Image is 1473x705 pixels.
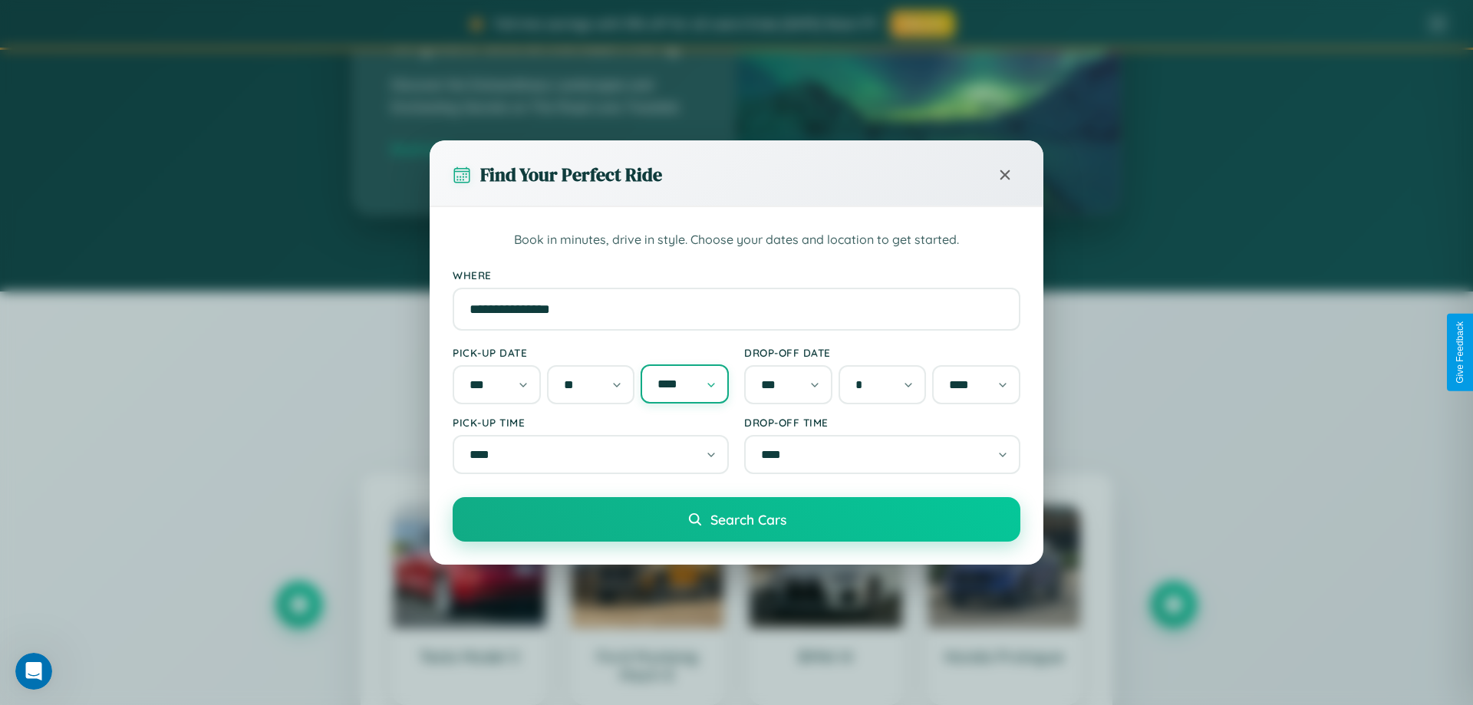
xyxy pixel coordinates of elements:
h3: Find Your Perfect Ride [480,162,662,187]
button: Search Cars [453,497,1020,542]
span: Search Cars [710,511,786,528]
label: Drop-off Date [744,346,1020,359]
label: Pick-up Time [453,416,729,429]
label: Drop-off Time [744,416,1020,429]
label: Where [453,268,1020,282]
p: Book in minutes, drive in style. Choose your dates and location to get started. [453,230,1020,250]
label: Pick-up Date [453,346,729,359]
